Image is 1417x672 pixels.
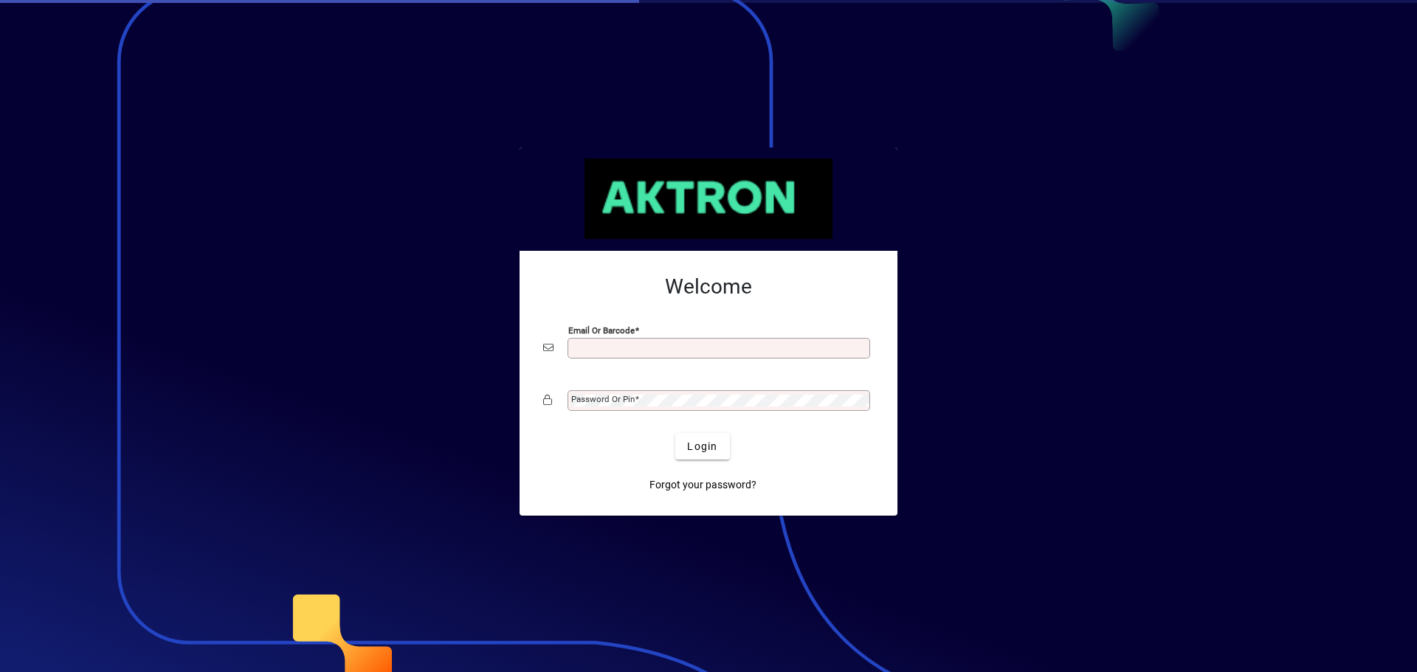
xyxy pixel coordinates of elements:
span: Forgot your password? [649,477,756,493]
h2: Welcome [543,274,874,299]
button: Login [675,433,729,460]
span: Login [687,439,717,454]
mat-label: Password or Pin [571,394,635,404]
a: Forgot your password? [644,471,762,498]
mat-label: Email or Barcode [568,325,635,336]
